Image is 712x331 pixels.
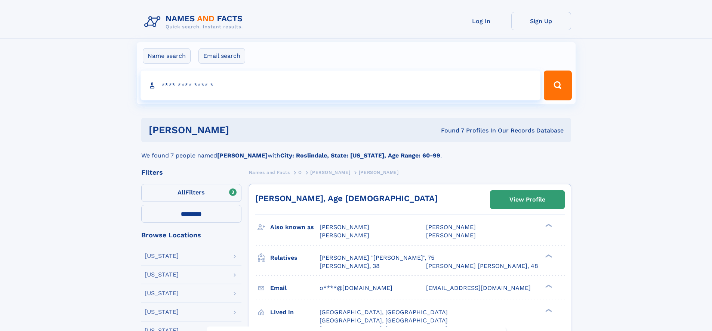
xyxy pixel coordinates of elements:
[511,12,571,30] a: Sign Up
[320,224,369,231] span: [PERSON_NAME]
[310,168,350,177] a: [PERSON_NAME]
[509,191,545,208] div: View Profile
[270,306,320,319] h3: Lived in
[141,12,249,32] img: Logo Names and Facts
[141,184,241,202] label: Filters
[298,168,302,177] a: O
[543,308,552,313] div: ❯
[141,142,571,160] div: We found 7 people named with .
[310,170,350,175] span: [PERSON_NAME]
[145,253,179,259] div: [US_STATE]
[543,253,552,258] div: ❯
[320,262,380,270] a: [PERSON_NAME], 38
[320,254,434,262] a: [PERSON_NAME] "[PERSON_NAME]", 75
[198,48,245,64] label: Email search
[320,317,448,324] span: [GEOGRAPHIC_DATA], [GEOGRAPHIC_DATA]
[178,189,185,196] span: All
[426,232,476,239] span: [PERSON_NAME]
[335,127,564,135] div: Found 7 Profiles In Our Records Database
[141,169,241,176] div: Filters
[270,221,320,234] h3: Also known as
[143,48,191,64] label: Name search
[426,224,476,231] span: [PERSON_NAME]
[359,170,399,175] span: [PERSON_NAME]
[451,12,511,30] a: Log In
[149,125,335,135] h1: [PERSON_NAME]
[320,232,369,239] span: [PERSON_NAME]
[298,170,302,175] span: O
[280,152,440,159] b: City: Roslindale, State: [US_STATE], Age Range: 60-99
[426,284,531,291] span: [EMAIL_ADDRESS][DOMAIN_NAME]
[320,309,448,316] span: [GEOGRAPHIC_DATA], [GEOGRAPHIC_DATA]
[145,272,179,278] div: [US_STATE]
[217,152,268,159] b: [PERSON_NAME]
[543,223,552,228] div: ❯
[145,309,179,315] div: [US_STATE]
[543,284,552,288] div: ❯
[270,282,320,294] h3: Email
[490,191,564,209] a: View Profile
[544,71,571,100] button: Search Button
[145,290,179,296] div: [US_STATE]
[255,194,438,203] a: [PERSON_NAME], Age [DEMOGRAPHIC_DATA]
[141,71,541,100] input: search input
[141,232,241,238] div: Browse Locations
[249,168,290,177] a: Names and Facts
[426,262,538,270] a: [PERSON_NAME] [PERSON_NAME], 48
[270,252,320,264] h3: Relatives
